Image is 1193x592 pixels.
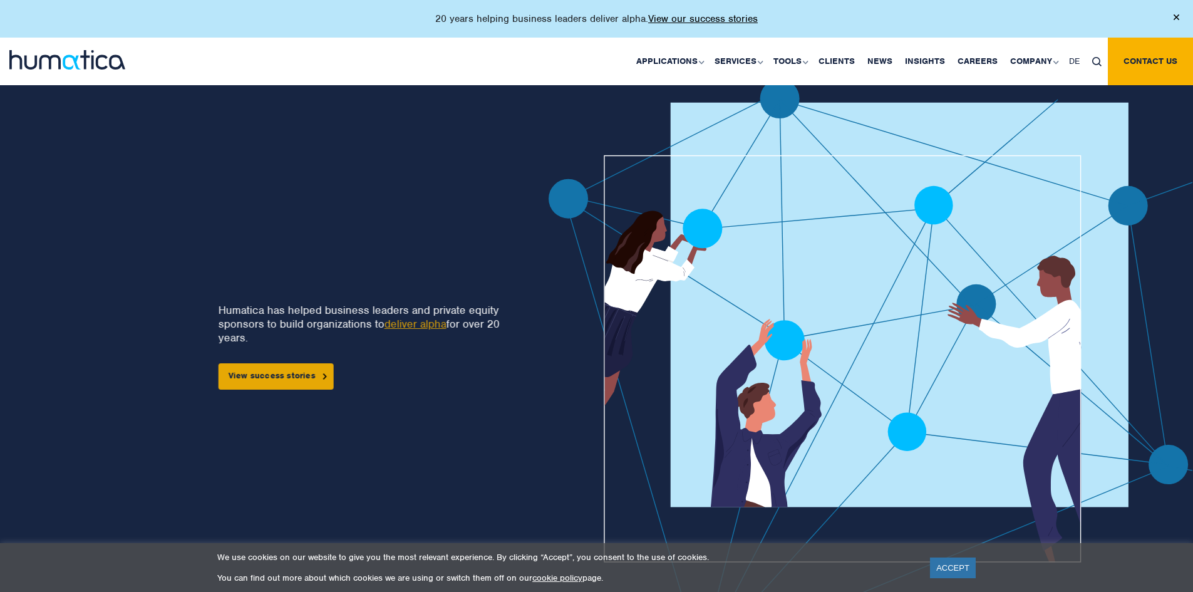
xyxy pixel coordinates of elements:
[1063,38,1086,85] a: DE
[767,38,812,85] a: Tools
[630,38,708,85] a: Applications
[9,50,125,70] img: logo
[899,38,951,85] a: Insights
[217,573,914,583] p: You can find out more about which cookies we are using or switch them off on our page.
[1069,56,1080,66] span: DE
[1108,38,1193,85] a: Contact us
[384,317,446,331] a: deliver alpha
[435,13,758,25] p: 20 years helping business leaders deliver alpha.
[861,38,899,85] a: News
[1092,57,1102,66] img: search_icon
[532,573,582,583] a: cookie policy
[218,363,333,390] a: View success stories
[812,38,861,85] a: Clients
[930,558,976,578] a: ACCEPT
[648,13,758,25] a: View our success stories
[951,38,1004,85] a: Careers
[323,373,327,379] img: arrowicon
[217,552,914,563] p: We use cookies on our website to give you the most relevant experience. By clicking “Accept”, you...
[1004,38,1063,85] a: Company
[218,303,508,345] p: Humatica has helped business leaders and private equity sponsors to build organizations to for ov...
[708,38,767,85] a: Services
